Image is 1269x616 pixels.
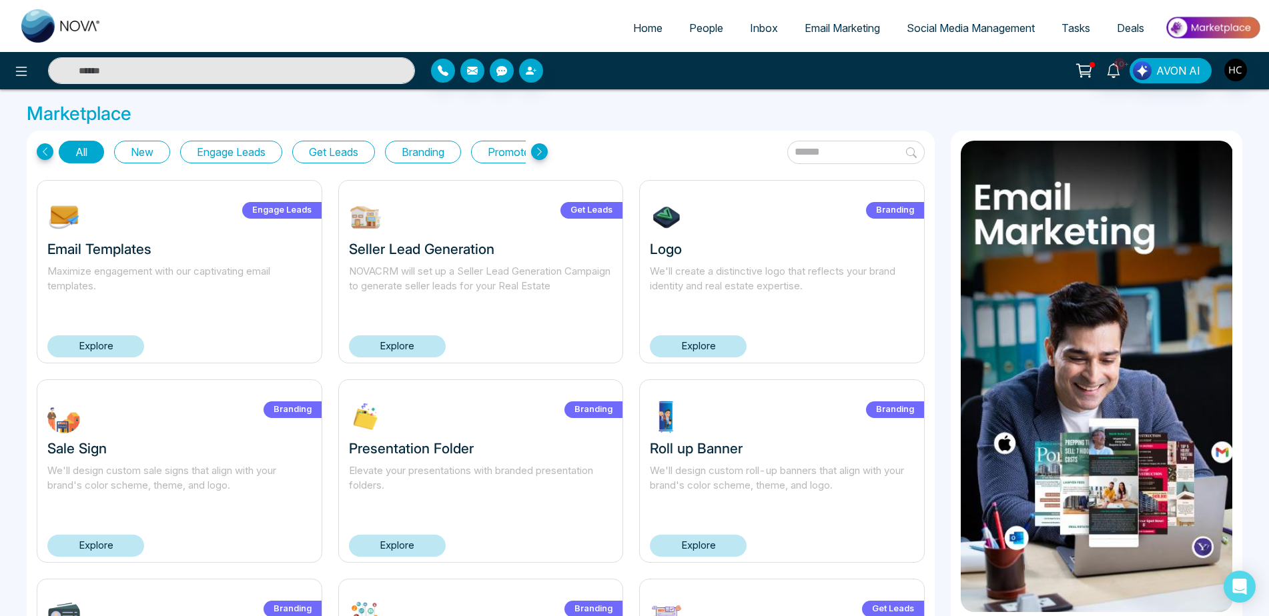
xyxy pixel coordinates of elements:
button: All [59,141,104,163]
img: W9EOY1739212645.jpg [349,201,382,234]
p: We'll design custom roll-up banners that align with your brand's color scheme, theme, and logo. [650,463,914,509]
span: Tasks [1062,21,1090,35]
h3: Roll up Banner [650,440,914,457]
span: 10+ [1114,58,1126,70]
button: New [114,141,170,163]
button: Promote Listings [471,141,585,163]
label: Branding [866,202,924,219]
span: AVON AI [1156,63,1200,79]
img: FWbuT1732304245.jpg [47,400,81,433]
span: Home [633,21,663,35]
a: Explore [650,335,747,357]
button: Branding [385,141,461,163]
a: Inbox [737,15,791,41]
p: We'll design custom sale signs that align with your brand's color scheme, theme, and logo. [47,463,312,509]
h3: Sale Sign [47,440,312,457]
label: Branding [866,401,924,418]
span: Inbox [750,21,778,35]
label: Engage Leads [242,202,322,219]
p: NOVACRM will set up a Seller Lead Generation Campaign to generate seller leads for your Real Estate [349,264,613,309]
a: Email Marketing [791,15,893,41]
a: 10+ [1098,58,1130,81]
label: Get Leads [560,202,622,219]
img: XLP2c1732303713.jpg [349,400,382,433]
label: Branding [564,401,622,418]
p: Maximize engagement with our captivating email templates. [47,264,312,309]
button: Get Leads [292,141,375,163]
a: Social Media Management [893,15,1048,41]
a: Explore [349,535,446,557]
h3: Logo [650,241,914,257]
a: Explore [650,535,747,557]
a: Tasks [1048,15,1104,41]
span: Social Media Management [907,21,1035,35]
img: NOmgJ1742393483.jpg [47,201,81,234]
img: Lead Flow [1133,61,1152,80]
img: Market-place.gif [1164,13,1261,43]
img: User Avatar [1224,59,1247,81]
h3: Presentation Folder [349,440,613,457]
span: Deals [1117,21,1144,35]
a: Explore [47,535,144,557]
label: Branding [264,401,322,418]
a: People [676,15,737,41]
p: We'll create a distinctive logo that reflects your brand identity and real estate expertise. [650,264,914,309]
a: Explore [47,335,144,357]
a: Explore [349,335,446,357]
span: Email Marketing [805,21,880,35]
a: Home [620,15,676,41]
div: Open Intercom Messenger [1224,571,1256,603]
img: item1.png [961,141,1233,612]
h3: Marketplace [27,103,1242,125]
p: Elevate your presentations with branded presentation folders. [349,463,613,509]
img: 7tHiu1732304639.jpg [650,201,683,234]
button: AVON AI [1130,58,1212,83]
span: People [689,21,723,35]
h3: Seller Lead Generation [349,241,613,257]
h3: Email Templates [47,241,312,257]
a: Deals [1104,15,1158,41]
img: Nova CRM Logo [21,9,101,43]
img: ptdrg1732303548.jpg [650,400,683,433]
button: Engage Leads [180,141,282,163]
